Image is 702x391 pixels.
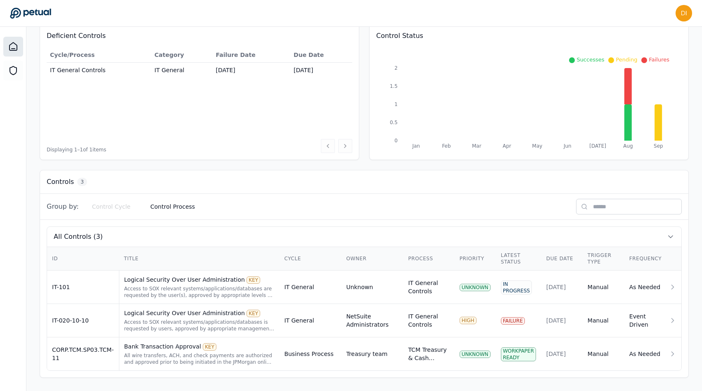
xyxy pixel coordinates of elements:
tspan: May [532,143,543,149]
button: Control Cycle [85,199,137,214]
span: All Controls (3) [54,232,103,242]
div: Bank Transaction Approval [124,342,275,351]
tspan: 2 [394,65,398,71]
a: SOC [3,61,23,80]
span: Group by: [47,202,79,212]
td: Manual [583,337,624,371]
tspan: 1 [394,101,398,107]
tspan: Apr [503,143,511,149]
div: Logical Security Over User Administration [124,309,275,317]
th: Latest Status [496,247,541,271]
div: KEY [247,310,260,317]
tspan: Aug [623,143,633,149]
a: Dashboard [3,37,23,57]
h3: Controls [47,177,74,187]
tspan: 0 [394,138,398,144]
div: [DATE] [546,350,578,358]
td: IT General Controls [47,63,151,78]
th: Trigger Type [583,247,624,271]
td: [DATE] [290,63,352,78]
td: [DATE] [212,63,290,78]
div: All wire transfers, ACH, and check payments are authorized and approved prior to being initiated ... [124,352,275,365]
span: 3 [77,178,87,186]
tspan: 0.5 [390,120,398,125]
button: All Controls (3) [47,227,681,247]
div: Workpaper Ready [501,347,536,361]
th: Process [403,247,454,271]
div: Logical Security Over User Administration [124,276,275,284]
tspan: Feb [442,143,451,149]
div: KEY [203,343,216,351]
div: [DATE] [546,316,578,325]
th: Priority [455,247,496,271]
div: KEY [247,276,260,284]
td: IT General [151,63,212,78]
button: Control Process [144,199,202,214]
th: Title [119,247,279,271]
th: Cycle [279,247,341,271]
span: Pending [616,57,637,63]
td: Manual [583,304,624,337]
tspan: Sep [654,143,663,149]
td: Business Process [279,337,341,371]
tspan: Jun [563,143,572,149]
h3: Deficient Controls [47,31,352,41]
th: Frequency [624,247,667,271]
td: Event Driven [624,304,667,337]
th: Due Date [290,47,352,63]
td: As Needed [624,337,667,371]
tspan: [DATE] [589,143,606,149]
div: Treasury team [346,350,387,358]
div: Access to SOX relevant systems/applications/databases are requested by the user(s), approved by a... [124,285,275,299]
div: Access to SOX relevant systems/applications/databases is requested by users, approved by appropri... [124,319,275,332]
div: TCM Treasury & Cash Management [408,346,449,362]
td: IT-020-10-10 [47,304,119,337]
tspan: 1.5 [390,83,398,89]
img: dishant.khurana@snowflake.com [676,5,692,21]
td: IT-101 [47,271,119,304]
td: IT General [279,271,341,304]
div: Failure [501,317,525,325]
th: Category [151,47,212,63]
td: CORP.TCM.SP03.TCM-11 [47,337,119,371]
div: In Progress [501,280,532,294]
td: Manual [583,271,624,304]
div: [DATE] [546,283,578,291]
div: Unknown [346,283,373,291]
h3: Control Status [376,31,682,41]
div: IT General Controls [408,312,449,329]
th: Failure Date [212,47,290,63]
div: HIGH [460,317,477,324]
span: Successes [576,57,604,63]
td: As Needed [624,271,667,304]
div: NetSuite Administrators [346,312,398,329]
th: Due Date [541,247,583,271]
span: Failures [649,57,669,63]
td: IT General [279,304,341,337]
a: Go to Dashboard [10,7,51,19]
th: Cycle/Process [47,47,151,63]
div: UNKNOWN [460,351,491,358]
tspan: Jan [412,143,420,149]
tspan: Mar [472,143,481,149]
span: Displaying 1– 1 of 1 items [47,146,106,153]
div: UNKNOWN [460,284,491,291]
div: IT General Controls [408,279,449,295]
th: ID [47,247,119,271]
th: Owner [341,247,403,271]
